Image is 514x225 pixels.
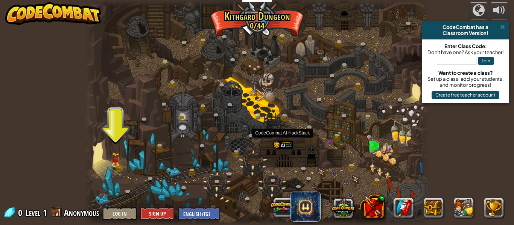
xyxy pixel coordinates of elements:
span: 0 [18,207,24,219]
span: 1 [43,207,47,219]
button: Adjust volume [490,2,509,20]
img: portrait.png [113,157,118,161]
img: portrait.png [338,132,341,134]
img: portrait.png [173,79,177,81]
div: Set up a class, add your students, and monitor progress! [426,76,505,88]
button: Join [478,57,494,65]
button: Log In [103,207,137,220]
div: Want to create a class? [426,70,505,76]
div: Enter Class Code: [426,43,505,49]
span: Anonymous [64,207,99,219]
button: Campaigns [469,2,488,20]
img: portrait.png [237,148,241,151]
div: Don't have one? Ask your teacher! [426,49,505,55]
img: CodeCombat - Learn how to code by playing a game [5,2,102,25]
button: Create free teacher account [432,91,499,99]
span: Level [25,207,40,219]
div: CodeCombat has a [425,24,506,30]
img: level-banner-unlock.png [112,153,120,166]
div: Classroom Version! [425,30,506,36]
button: Sign Up [140,207,174,220]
